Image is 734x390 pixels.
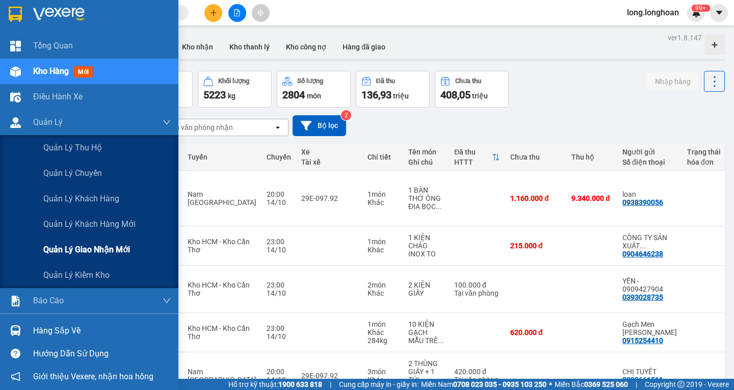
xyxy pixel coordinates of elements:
[368,198,398,206] div: Khác
[301,158,357,166] div: Tài xế
[435,71,509,108] button: Chưa thu408,05 triệu
[368,328,398,336] div: Khác
[376,77,395,85] div: Đã thu
[619,6,687,19] span: long.longhoan
[368,153,398,161] div: Chi tiết
[368,320,398,328] div: 1 món
[301,194,357,202] div: 29E-097.92
[278,380,322,388] strong: 1900 633 818
[555,379,628,390] span: Miền Bắc
[584,380,628,388] strong: 0369 525 060
[221,35,278,59] button: Kho thanh lý
[510,153,561,161] div: Chưa thu
[267,376,291,384] div: 14/10
[622,376,663,384] div: 0933661511
[274,123,282,132] svg: open
[408,148,444,156] div: Tên món
[330,379,331,390] span: |
[356,71,430,108] button: Đã thu136,93 triệu
[188,190,256,206] span: Nam [GEOGRAPHIC_DATA]
[277,71,351,108] button: Số lượng2804món
[510,194,561,202] div: 1.160.000 đ
[203,89,226,101] span: 5223
[43,167,102,179] span: Quản lý chuyến
[334,35,394,59] button: Hàng đã giao
[33,39,73,52] span: Tổng Quan
[228,379,322,390] span: Hỗ trợ kỹ thuật:
[10,92,21,102] img: warehouse-icon
[622,336,663,345] div: 0915254410
[43,243,130,256] span: Quản lý giao nhận mới
[11,349,20,358] span: question-circle
[472,92,488,100] span: triệu
[33,346,171,361] div: Hướng dẫn sử dụng
[210,9,217,16] span: plus
[622,368,677,376] div: CHỊ TUYẾT
[228,4,246,22] button: file-add
[436,202,442,211] span: ...
[228,92,235,100] span: kg
[174,35,221,59] button: Kho nhận
[440,89,470,101] span: 408,05
[361,89,391,101] span: 136,93
[198,71,272,108] button: Khối lượng5223kg
[252,4,270,22] button: aim
[368,368,398,376] div: 3 món
[267,332,291,341] div: 14/10
[267,238,291,246] div: 23:00
[233,9,241,16] span: file-add
[692,8,701,17] img: icon-new-feature
[339,379,418,390] span: Cung cấp máy in - giấy in:
[297,77,323,85] div: Số lượng
[163,118,171,126] span: down
[301,148,357,156] div: Xe
[408,186,444,211] div: 1 BÀN THỜ ÔNG ĐỊA BỌC PE
[10,296,21,306] img: solution-icon
[341,110,351,120] sup: 2
[43,269,110,281] span: Quản lý kiểm kho
[301,372,357,380] div: 29E-097.92
[188,368,256,384] span: Nam [GEOGRAPHIC_DATA]
[188,324,250,341] span: Kho HCM - Kho Cần Thơ
[368,246,398,254] div: Khác
[622,198,663,206] div: 0938390056
[622,158,677,166] div: Số điện thoại
[636,379,637,390] span: |
[622,233,677,250] div: CÔNG TY SẢN XUẤT THƯƠNG MẠI CƠ KHÍ INOX THANH HƯNG
[9,7,22,22] img: logo-vxr
[33,66,69,76] span: Kho hàng
[687,158,721,166] div: hóa đơn
[368,289,398,297] div: Khác
[622,250,663,258] div: 0904646238
[267,324,291,332] div: 23:00
[691,5,710,12] sup: 718
[677,381,685,388] span: copyright
[622,293,663,301] div: 0393028735
[43,141,102,154] span: Quản lý thu hộ
[257,9,264,16] span: aim
[715,8,724,17] span: caret-down
[622,148,677,156] div: Người gửi
[163,122,233,133] div: Chọn văn phòng nhận
[43,218,136,230] span: Quản lý khách hàng mới
[408,233,444,258] div: 1 KIỆN CHẢO INOX TO
[10,117,21,128] img: warehouse-icon
[267,246,291,254] div: 14/10
[218,77,249,85] div: Khối lượng
[622,277,677,293] div: YẾN - 0909427904
[188,281,250,297] span: Kho HCM - Kho Cần Thơ
[33,323,171,339] div: Hàng sắp về
[33,90,83,103] span: Điều hành xe
[10,41,21,51] img: dashboard-icon
[455,77,481,85] div: Chưa thu
[549,382,552,386] span: ⚪️
[438,336,444,345] span: ...
[710,4,728,22] button: caret-down
[33,294,64,307] span: Báo cáo
[687,148,721,156] div: Trạng thái
[454,281,500,289] div: 100.000 đ
[640,242,646,250] span: ...
[267,190,291,198] div: 20:00
[454,376,500,384] div: Tại văn phòng
[307,92,321,100] span: món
